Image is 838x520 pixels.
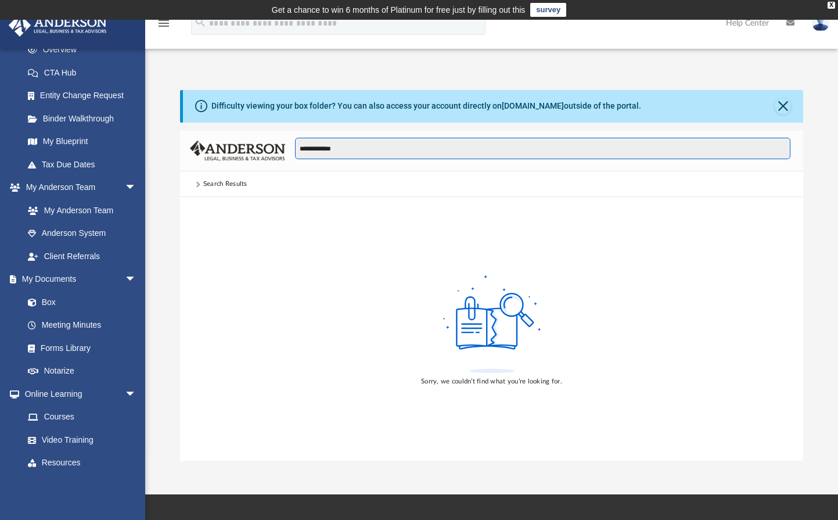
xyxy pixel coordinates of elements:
[421,376,562,387] div: Sorry, we couldn’t find what you’re looking for.
[125,474,148,498] span: arrow_drop_down
[125,268,148,292] span: arrow_drop_down
[5,14,110,37] img: Anderson Advisors Platinum Portal
[8,176,148,199] a: My Anderson Teamarrow_drop_down
[16,360,148,383] a: Notarize
[295,138,790,160] input: Search files and folders
[16,38,154,62] a: Overview
[812,15,829,31] img: User Pic
[203,179,247,189] div: Search Results
[272,3,526,17] div: Get a chance to win 6 months of Platinum for free just by filling out this
[16,336,142,360] a: Forms Library
[16,406,148,429] a: Courses
[157,22,171,30] a: menu
[157,16,171,30] i: menu
[8,474,154,497] a: Billingarrow_drop_down
[16,107,154,130] a: Binder Walkthrough
[530,3,566,17] a: survey
[8,382,148,406] a: Online Learningarrow_drop_down
[502,101,564,110] a: [DOMAIN_NAME]
[16,222,148,245] a: Anderson System
[16,314,148,337] a: Meeting Minutes
[775,98,791,114] button: Close
[16,61,154,84] a: CTA Hub
[828,2,835,9] div: close
[125,176,148,200] span: arrow_drop_down
[8,268,148,291] a: My Documentsarrow_drop_down
[16,245,148,268] a: Client Referrals
[125,382,148,406] span: arrow_drop_down
[194,16,207,28] i: search
[16,428,142,451] a: Video Training
[16,451,148,475] a: Resources
[16,130,148,153] a: My Blueprint
[16,153,154,176] a: Tax Due Dates
[16,291,142,314] a: Box
[16,199,142,222] a: My Anderson Team
[16,84,154,107] a: Entity Change Request
[211,100,641,112] div: Difficulty viewing your box folder? You can also access your account directly on outside of the p...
